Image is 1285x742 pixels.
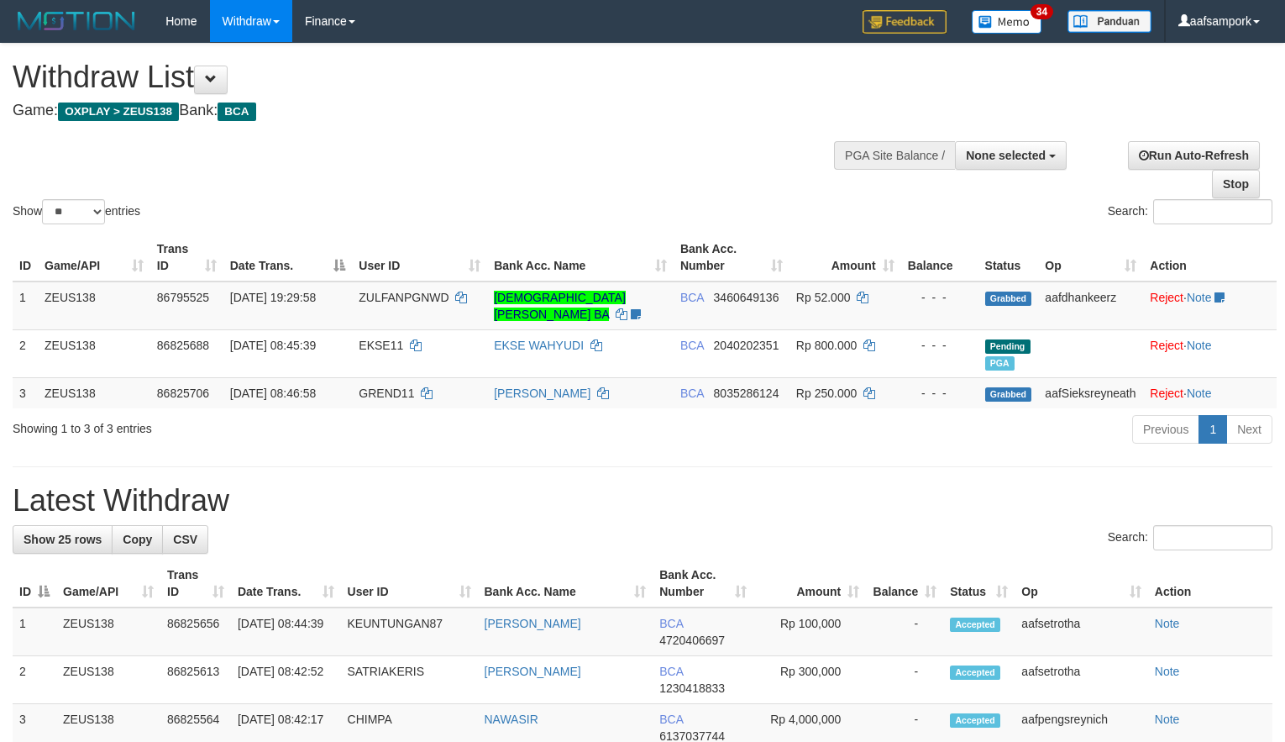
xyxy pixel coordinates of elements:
label: Search: [1108,199,1272,224]
td: 2 [13,656,56,704]
td: - [866,656,943,704]
a: Note [1187,291,1212,304]
td: aafsetrotha [1015,608,1147,656]
a: EKSE WAHYUDI [494,339,584,352]
a: Show 25 rows [13,525,113,554]
span: BCA [680,339,704,352]
span: BCA [659,617,683,630]
th: Status [978,234,1039,282]
th: Action [1143,234,1277,282]
th: Action [1148,560,1272,608]
td: · [1143,282,1277,330]
img: Feedback.jpg [863,10,947,34]
a: Run Auto-Refresh [1128,141,1260,170]
a: Note [1187,387,1212,400]
th: ID [13,234,38,282]
img: MOTION_logo.png [13,8,140,34]
a: Copy [112,525,163,554]
span: Marked by aafpengsreynich [985,356,1015,371]
div: PGA Site Balance / [834,141,955,170]
h4: Game: Bank: [13,103,840,119]
th: User ID: activate to sort column ascending [341,560,478,608]
div: - - - [908,289,972,306]
td: - [866,608,943,656]
span: BCA [680,387,704,400]
th: Date Trans.: activate to sort column ascending [231,560,341,608]
td: KEUNTUNGAN87 [341,608,478,656]
h1: Latest Withdraw [13,484,1272,518]
span: Accepted [950,666,1000,680]
th: Game/API: activate to sort column ascending [56,560,160,608]
a: [PERSON_NAME] [494,387,590,400]
span: Copy [123,533,152,546]
span: None selected [966,149,1046,162]
th: Bank Acc. Name: activate to sort column ascending [487,234,674,282]
td: ZEUS138 [56,656,160,704]
span: [DATE] 08:46:58 [230,387,316,400]
a: Previous [1132,415,1199,444]
a: Note [1187,339,1212,352]
span: 86825688 [157,339,209,352]
th: User ID: activate to sort column ascending [352,234,487,282]
td: · [1143,377,1277,408]
span: BCA [659,713,683,726]
input: Search: [1153,525,1272,550]
td: 86825656 [160,608,231,656]
td: aafSieksreyneath [1038,377,1143,408]
span: 86825706 [157,387,209,400]
th: Amount: activate to sort column ascending [789,234,901,282]
label: Show entries [13,199,140,224]
span: BCA [218,103,255,121]
th: ID: activate to sort column descending [13,560,56,608]
a: Next [1226,415,1272,444]
span: Accepted [950,713,1000,728]
td: 2 [13,329,38,377]
select: Showentries [42,199,105,224]
span: OXPLAY > ZEUS138 [58,103,179,121]
span: EKSE11 [359,339,403,352]
a: Reject [1150,339,1183,352]
td: 3 [13,377,38,408]
a: [PERSON_NAME] [485,665,581,678]
span: Rp 250.000 [796,387,857,400]
a: Reject [1150,387,1183,400]
div: - - - [908,385,972,402]
a: Note [1155,713,1180,726]
span: GREND11 [359,387,414,400]
img: panduan.png [1067,10,1151,33]
th: Balance [901,234,978,282]
span: CSV [173,533,197,546]
span: BCA [680,291,704,304]
span: [DATE] 19:29:58 [230,291,316,304]
a: [DEMOGRAPHIC_DATA][PERSON_NAME] BA [494,291,626,321]
a: Note [1155,665,1180,678]
input: Search: [1153,199,1272,224]
a: NAWASIR [485,713,538,726]
a: CSV [162,525,208,554]
td: 1 [13,608,56,656]
th: Trans ID: activate to sort column ascending [150,234,223,282]
span: Grabbed [985,387,1032,402]
td: ZEUS138 [38,282,150,330]
span: Copy 2040202351 to clipboard [714,339,779,352]
h1: Withdraw List [13,61,840,94]
button: None selected [955,141,1067,170]
span: ZULFANPGNWD [359,291,448,304]
td: ZEUS138 [38,329,150,377]
span: Rp 52.000 [796,291,851,304]
div: - - - [908,337,972,354]
td: · [1143,329,1277,377]
td: [DATE] 08:42:52 [231,656,341,704]
td: SATRIAKERIS [341,656,478,704]
a: Note [1155,617,1180,630]
span: Accepted [950,618,1000,632]
a: Stop [1212,170,1260,198]
span: Rp 800.000 [796,339,857,352]
a: Reject [1150,291,1183,304]
span: Show 25 rows [24,533,102,546]
th: Trans ID: activate to sort column ascending [160,560,231,608]
td: Rp 100,000 [753,608,866,656]
td: [DATE] 08:44:39 [231,608,341,656]
th: Balance: activate to sort column ascending [866,560,943,608]
span: BCA [659,665,683,678]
